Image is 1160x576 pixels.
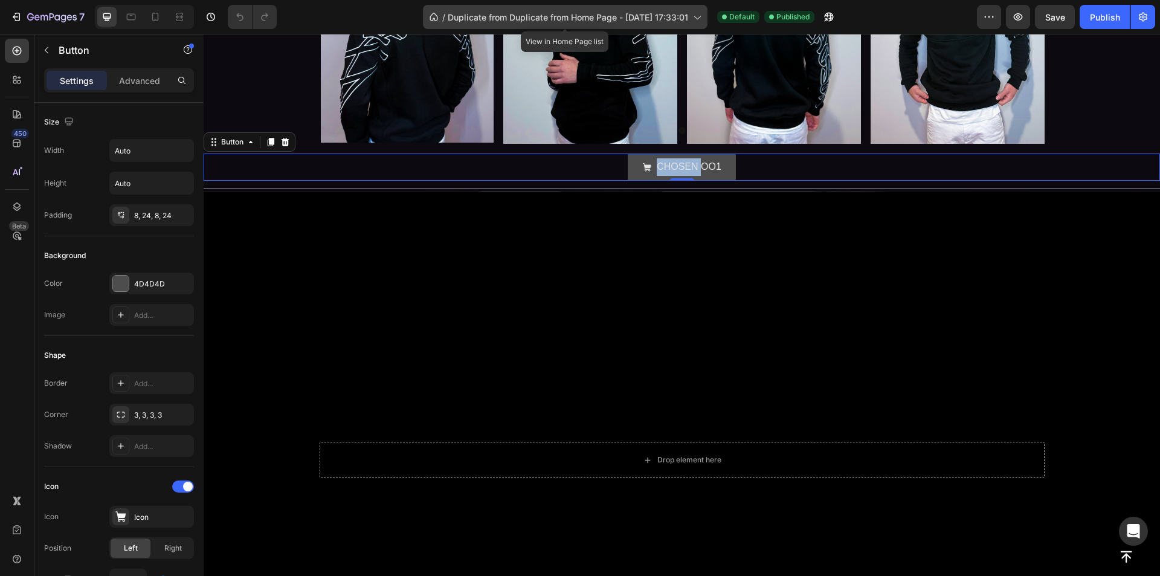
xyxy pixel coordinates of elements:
div: Width [44,145,64,156]
div: Publish [1090,11,1120,24]
div: 8, 24, 8, 24 [134,210,191,221]
div: Add... [134,441,191,452]
p: CHOSEN OO1 [453,125,518,142]
div: Corner [44,409,68,420]
span: Right [164,543,182,554]
div: Icon [44,481,59,492]
div: Icon [44,511,59,522]
div: Rich Text Editor. Editing area: main [453,125,518,142]
div: Size [44,114,76,131]
div: Border [44,378,68,389]
button: Dot [475,93,482,100]
div: 3, 3, 3, 3 [134,410,191,421]
button: Publish [1080,5,1130,29]
p: Button [59,43,161,57]
div: Height [44,178,66,189]
p: 7 [79,10,85,24]
p: Advanced [119,74,160,87]
div: 4D4D4D [134,279,191,290]
div: Drop element here [454,421,518,431]
div: Shape [44,350,66,361]
div: Color [44,278,63,289]
div: Image [44,309,65,320]
span: Published [776,11,810,22]
span: Default [729,11,755,22]
div: Open Intercom Messenger [1119,517,1148,546]
span: / [442,11,445,24]
div: Shadow [44,441,72,451]
div: Background [44,250,86,261]
div: Icon [134,512,191,523]
div: Button [15,103,42,114]
div: Add... [134,310,191,321]
input: Auto [110,140,193,161]
div: Position [44,543,71,554]
iframe: Design area [204,34,1160,576]
span: Left [124,543,138,554]
input: Auto [110,172,193,194]
button: 7 [5,5,90,29]
span: Save [1045,12,1065,22]
div: 450 [11,129,29,138]
button: Save [1035,5,1075,29]
div: Undo/Redo [228,5,277,29]
div: Add... [134,378,191,389]
a: Rich Text Editor. Editing area: main [424,120,532,147]
p: Settings [60,74,94,87]
div: Beta [9,221,29,231]
span: Duplicate from Duplicate from Home Page - [DATE] 17:33:01 [448,11,688,24]
div: Padding [44,210,72,221]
